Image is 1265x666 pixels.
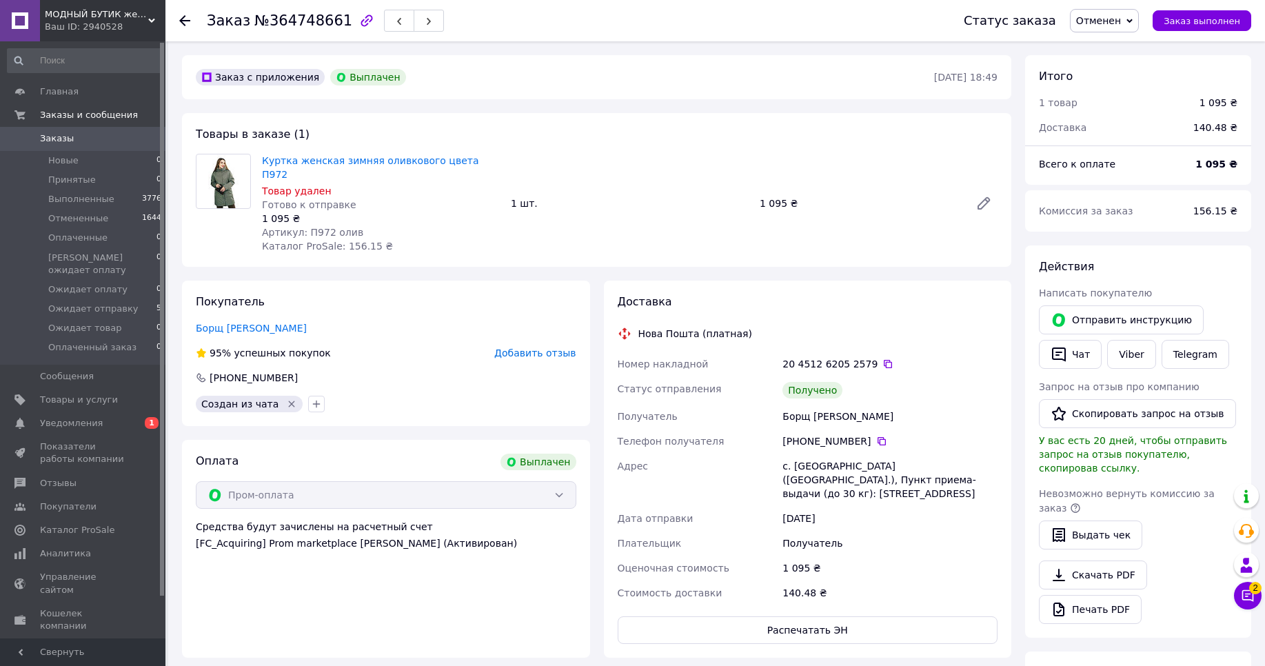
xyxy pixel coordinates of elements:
[40,607,128,632] span: Кошелек компании
[780,556,1000,581] div: 1 095 ₴
[196,69,325,85] div: Заказ с приложения
[1039,159,1115,170] span: Всего к оплате
[1039,260,1094,273] span: Действия
[618,587,722,598] span: Стоимость доставки
[970,190,998,217] a: Редактировать
[142,193,161,205] span: 3776
[48,303,139,315] span: Ожидает отправку
[40,501,97,513] span: Покупатели
[156,174,161,186] span: 0
[210,347,231,359] span: 95%
[40,394,118,406] span: Товары и услуги
[40,109,138,121] span: Заказы и сообщения
[1039,561,1147,589] a: Скачать PDF
[964,14,1056,28] div: Статус заказа
[505,194,754,213] div: 1 шт.
[618,538,682,549] span: Плательщик
[196,536,576,550] div: [FC_Acquiring] Prom marketplace [PERSON_NAME] (Активирован)
[156,341,161,354] span: 0
[618,295,672,308] span: Доставка
[208,371,299,385] div: [PHONE_NUMBER]
[1185,112,1246,143] div: 140.48 ₴
[618,616,998,644] button: Распечатать ЭН
[40,370,94,383] span: Сообщения
[48,212,108,225] span: Отмененные
[1039,381,1200,392] span: Запрос на отзыв про компанию
[1039,305,1204,334] button: Отправить инструкцию
[1039,205,1133,216] span: Комиссия за заказ
[618,563,730,574] span: Оценочная стоимость
[48,154,79,167] span: Новые
[40,441,128,465] span: Показатели работы компании
[1039,340,1102,369] button: Чат
[262,199,356,210] span: Готово к отправке
[780,531,1000,556] div: Получатель
[45,8,148,21] span: МОДНЫЙ БУТИК женская обувь, сумки, кошельки, бижутерия, купальники, рюкзаки, куртки женские
[1039,399,1236,428] button: Скопировать запрос на отзыв
[1039,488,1215,514] span: Невозможно вернуть комиссию за заказ
[201,398,279,410] span: Создан из чата
[48,232,108,244] span: Оплаченные
[618,383,722,394] span: Статус отправления
[618,513,694,524] span: Дата отправки
[40,132,74,145] span: Заказы
[40,85,79,98] span: Главная
[1249,582,1262,594] span: 2
[782,434,998,448] div: [PHONE_NUMBER]
[156,322,161,334] span: 0
[780,581,1000,605] div: 140.48 ₴
[196,346,331,360] div: успешных покупок
[196,128,310,141] span: Товары в заказе (1)
[40,477,77,490] span: Отзывы
[1107,340,1155,369] a: Viber
[782,382,842,398] div: Получено
[262,241,393,252] span: Каталог ProSale: 156.15 ₴
[1039,595,1142,624] a: Печать PDF
[1039,521,1142,549] button: Выдать чек
[1153,10,1251,31] button: Заказ выполнен
[156,154,161,167] span: 0
[262,185,332,196] span: Товар удален
[208,154,239,208] img: Куртка женская зимняя оливкового цвета П972
[782,357,998,371] div: 20 4512 6205 2579
[1039,97,1077,108] span: 1 товар
[1039,122,1086,133] span: Доставка
[635,327,756,341] div: Нова Пошта (платная)
[7,48,163,73] input: Поиск
[156,303,161,315] span: 5
[145,417,159,429] span: 1
[156,252,161,276] span: 0
[262,227,363,238] span: Артикул: П972 олив
[1039,70,1073,83] span: Итого
[780,506,1000,531] div: [DATE]
[1164,16,1240,26] span: Заказ выполнен
[142,212,161,225] span: 1644
[254,12,352,29] span: №364748661
[196,295,265,308] span: Покупатель
[179,14,190,28] div: Вернуться назад
[40,524,114,536] span: Каталог ProSale
[196,520,576,550] div: Средства будут зачислены на расчетный счет
[494,347,576,359] span: Добавить отзыв
[48,193,114,205] span: Выполненные
[48,341,136,354] span: Оплаченный заказ
[45,21,165,33] div: Ваш ID: 2940528
[1193,205,1237,216] span: 156.15 ₴
[1195,159,1237,170] b: 1 095 ₴
[40,417,103,430] span: Уведомления
[1162,340,1229,369] a: Telegram
[156,232,161,244] span: 0
[618,461,648,472] span: Адрес
[48,283,128,296] span: Ожидает оплату
[262,155,479,180] a: Куртка женская зимняя оливкового цвета П972
[1234,582,1262,609] button: Чат с покупателем2
[48,252,156,276] span: [PERSON_NAME] ожидает оплату
[262,212,500,225] div: 1 095 ₴
[934,72,998,83] time: [DATE] 18:49
[780,454,1000,506] div: с. [GEOGRAPHIC_DATA] ([GEOGRAPHIC_DATA].), Пункт приема-выдачи (до 30 кг): [STREET_ADDRESS]
[780,404,1000,429] div: Борщ [PERSON_NAME]
[48,322,121,334] span: Ожидает товар
[1200,96,1237,110] div: 1 095 ₴
[618,436,725,447] span: Телефон получателя
[330,69,405,85] div: Выплачен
